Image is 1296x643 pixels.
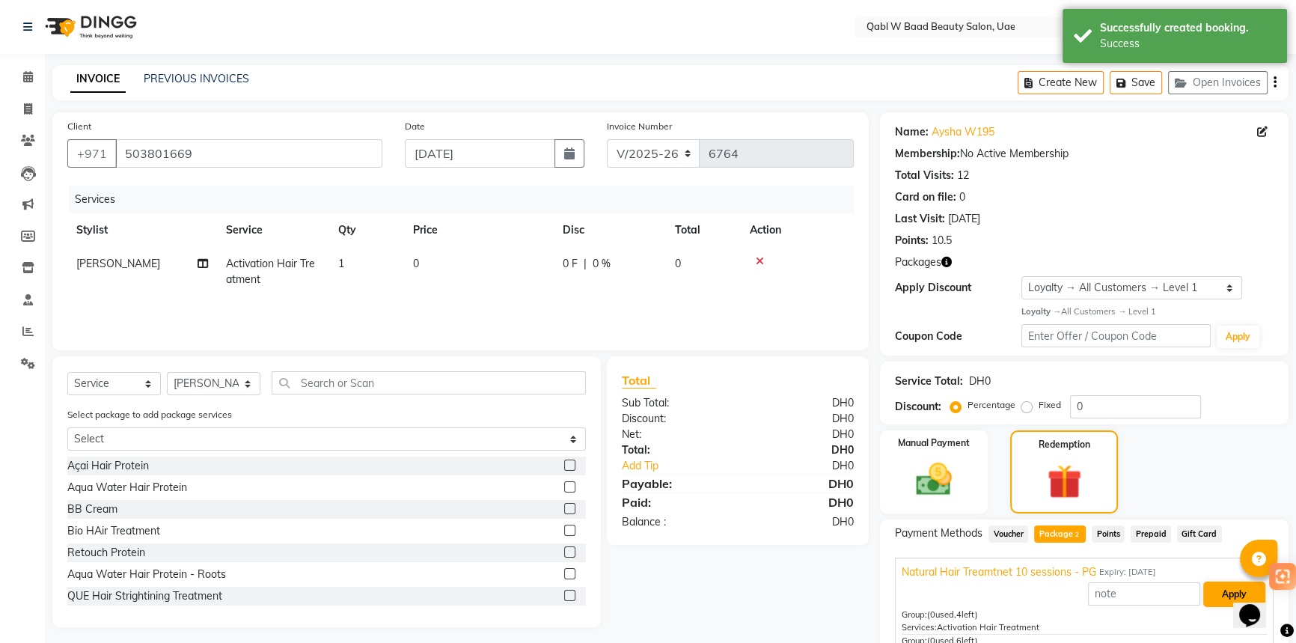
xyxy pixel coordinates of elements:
[969,374,991,389] div: DH0
[902,564,1096,580] span: Natural Hair Treamtnet 10 sessions - PG
[957,168,969,183] div: 12
[895,146,960,162] div: Membership:
[217,213,329,247] th: Service
[611,458,759,474] a: Add Tip
[67,480,187,496] div: Aqua Water Hair Protein
[738,427,865,442] div: DH0
[1100,20,1276,36] div: Successfully created booking.
[895,233,929,249] div: Points:
[738,514,865,530] div: DH0
[738,475,865,493] div: DH0
[1021,324,1211,347] input: Enter Offer / Coupon Code
[895,525,982,541] span: Payment Methods
[905,459,963,500] img: _cash.svg
[272,371,586,394] input: Search or Scan
[611,475,738,493] div: Payable:
[611,442,738,458] div: Total:
[1233,583,1281,628] iframe: chat widget
[338,257,344,270] span: 1
[1100,36,1276,52] div: Success
[898,436,970,450] label: Manual Payment
[1021,306,1061,317] strong: Loyalty →
[741,213,854,247] th: Action
[67,458,149,474] div: Açai Hair Protein
[895,329,1021,344] div: Coupon Code
[895,146,1274,162] div: No Active Membership
[1036,460,1092,503] img: _gift.svg
[611,514,738,530] div: Balance :
[593,256,611,272] span: 0 %
[968,398,1015,412] label: Percentage
[895,189,956,205] div: Card on file:
[226,257,315,286] span: Activation Hair Treatment
[988,525,1028,543] span: Voucher
[67,120,91,133] label: Client
[895,399,941,415] div: Discount:
[70,66,126,93] a: INVOICE
[932,124,994,140] a: Aysha W195
[405,120,425,133] label: Date
[1110,71,1162,94] button: Save
[675,257,681,270] span: 0
[144,72,249,85] a: PREVIOUS INVOICES
[1092,525,1125,543] span: Points
[927,609,935,620] span: (0
[38,6,141,48] img: logo
[404,213,554,247] th: Price
[67,139,117,168] button: +971
[738,411,865,427] div: DH0
[611,411,738,427] div: Discount:
[1088,582,1200,606] input: note
[67,502,117,517] div: BB Cream
[927,609,978,620] span: used, left)
[611,395,738,411] div: Sub Total:
[1021,305,1274,318] div: All Customers → Level 1
[666,213,741,247] th: Total
[895,280,1021,296] div: Apply Discount
[115,139,382,168] input: Search by Name/Mobile/Email/Code
[895,168,954,183] div: Total Visits:
[563,256,578,272] span: 0 F
[738,395,865,411] div: DH0
[607,120,672,133] label: Invoice Number
[611,493,738,511] div: Paid:
[959,189,965,205] div: 0
[759,458,865,474] div: DH0
[67,567,226,582] div: Aqua Water Hair Protein - Roots
[895,124,929,140] div: Name:
[67,588,222,604] div: QUE Hair Strightining Treatment
[1131,525,1171,543] span: Prepaid
[937,622,1039,633] span: Activation Hair Treatment
[895,255,941,270] span: Packages
[611,427,738,442] div: Net:
[1203,582,1265,607] button: Apply
[948,211,980,227] div: [DATE]
[1039,398,1061,412] label: Fixed
[932,233,952,249] div: 10.5
[1099,566,1156,579] span: Expiry: [DATE]
[584,256,587,272] span: |
[1177,525,1222,543] span: Gift Card
[902,622,937,633] span: Services:
[1034,525,1086,543] span: Package
[956,609,962,620] span: 4
[67,408,232,421] label: Select package to add package services
[413,257,419,270] span: 0
[895,211,945,227] div: Last Visit:
[329,213,404,247] th: Qty
[1217,326,1259,348] button: Apply
[69,186,865,213] div: Services
[76,257,160,270] span: [PERSON_NAME]
[67,545,145,561] div: Retouch Protein
[622,373,656,388] span: Total
[554,213,666,247] th: Disc
[67,523,160,539] div: Bio HAir Treatment
[738,442,865,458] div: DH0
[1039,438,1090,451] label: Redemption
[1018,71,1104,94] button: Create New
[738,493,865,511] div: DH0
[895,374,963,389] div: Service Total:
[67,213,217,247] th: Stylist
[1168,71,1268,94] button: Open Invoices
[902,609,927,620] span: Group:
